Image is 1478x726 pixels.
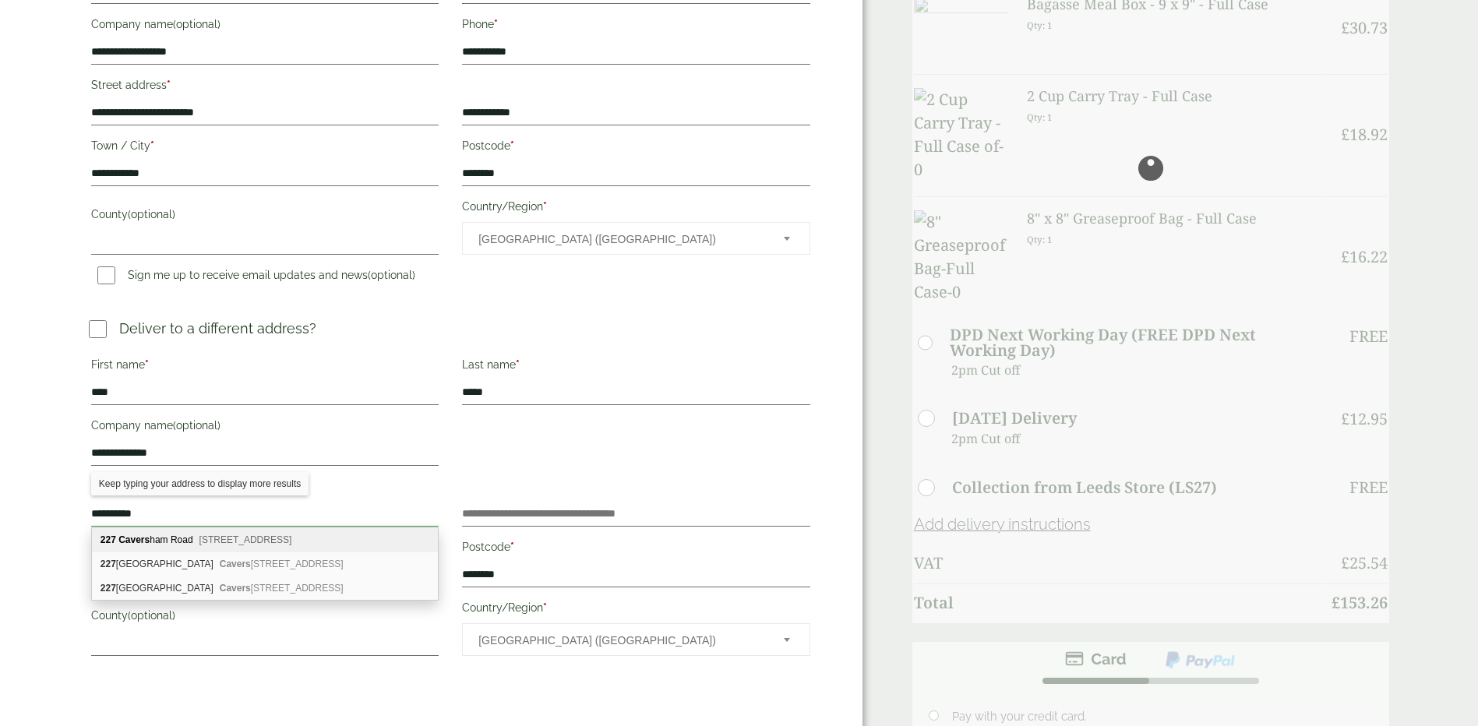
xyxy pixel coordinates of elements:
label: Sign me up to receive email updates and news [91,269,422,286]
span: Country/Region [462,222,810,255]
label: First name [91,354,439,380]
div: 227 Caversham Road [92,528,438,552]
label: Country/Region [462,597,810,623]
label: County [91,203,439,230]
label: Last name [462,354,810,380]
div: 227 Hemdean Road [92,576,438,600]
abbr: required [494,18,498,30]
span: [STREET_ADDRESS] [220,583,344,594]
input: Sign me up to receive email updates and news(optional) [97,266,115,284]
span: (optional) [173,419,220,432]
label: Street address [91,74,439,100]
div: Keep typing your address to display more results [91,472,309,495]
span: (optional) [128,208,175,220]
abbr: required [510,541,514,553]
span: United Kingdom (UK) [478,624,762,657]
b: Cavers [220,583,251,594]
span: [STREET_ADDRESS] [220,559,344,569]
span: (optional) [173,18,220,30]
b: 227 [101,534,116,545]
abbr: required [167,79,171,91]
abbr: required [145,358,149,371]
b: 227 [101,559,116,569]
label: Town / City [91,135,439,161]
span: United Kingdom (UK) [478,223,762,256]
span: (optional) [128,609,175,622]
b: Cavers [118,534,150,545]
b: 227 [101,583,116,594]
label: Company name [91,414,439,441]
div: 227 Henley Road [92,552,438,576]
abbr: required [543,200,547,213]
span: Country/Region [462,623,810,656]
label: Postcode [462,536,810,562]
abbr: required [516,358,520,371]
label: Phone [462,13,810,40]
abbr: required [510,139,514,152]
span: [STREET_ADDRESS] [199,534,292,545]
label: Country/Region [462,196,810,222]
abbr: required [150,139,154,152]
span: (optional) [368,269,415,281]
label: County [91,604,439,631]
b: Cavers [220,559,251,569]
label: Postcode [462,135,810,161]
p: Deliver to a different address? [119,318,316,339]
label: Company name [91,13,439,40]
abbr: required [543,601,547,614]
